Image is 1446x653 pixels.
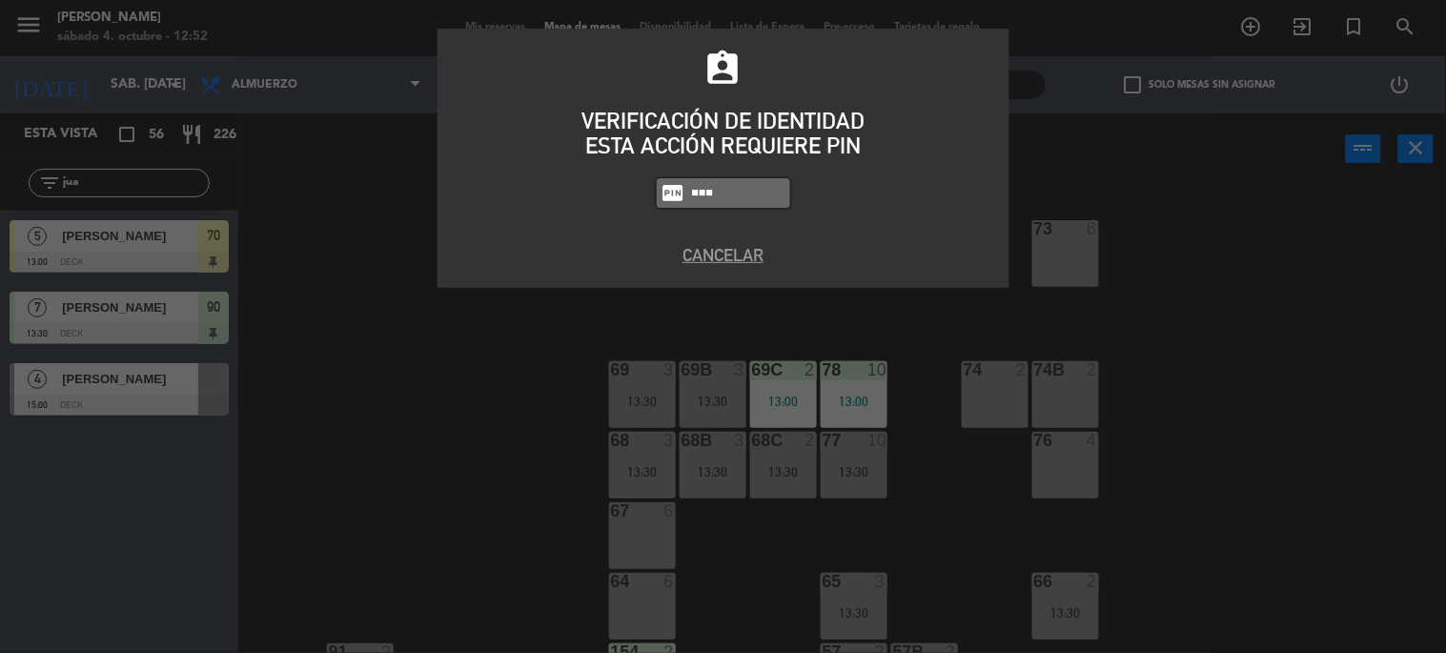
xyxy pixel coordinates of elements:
i: assignment_ind [703,49,743,89]
input: 1234 [690,182,785,204]
button: Cancelar [452,242,995,268]
div: ESTA ACCIÓN REQUIERE PIN [452,133,995,158]
div: VERIFICACIÓN DE IDENTIDAD [452,109,995,133]
i: fiber_pin [662,181,685,205]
